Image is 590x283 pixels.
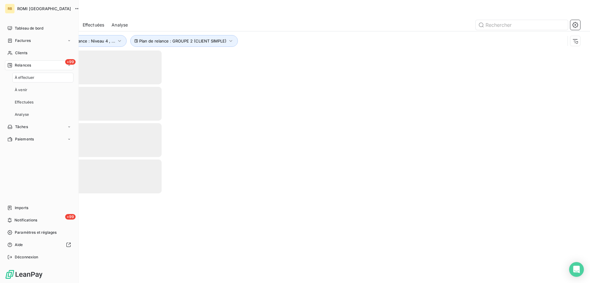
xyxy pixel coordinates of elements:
span: À venir [15,87,27,93]
span: Effectuées [15,99,34,105]
button: Plan de relance : GROUPE 2 (CLIENT SIMPLE) [130,35,238,47]
span: ROMI [GEOGRAPHIC_DATA] [17,6,71,11]
span: Effectuées [83,22,104,28]
span: +99 [65,214,76,220]
span: Factures [15,38,31,43]
span: Clients [15,50,27,56]
div: RB [5,4,15,14]
span: Analyse [112,22,128,28]
span: Paiements [15,136,34,142]
span: Analyse [15,112,29,117]
button: Niveau de relance : Niveau 4 , ... [44,35,127,47]
span: Paramètres et réglages [15,230,57,235]
span: Relances [15,63,31,68]
img: Logo LeanPay [5,269,43,279]
span: Plan de relance : GROUPE 2 (CLIENT SIMPLE) [139,38,226,43]
div: Open Intercom Messenger [569,262,584,277]
span: Niveau de relance : Niveau 4 , ... [53,38,115,43]
span: Imports [15,205,28,211]
a: Aide [5,240,73,250]
span: +99 [65,59,76,65]
span: À effectuer [15,75,35,80]
span: Notifications [14,217,37,223]
span: Tâches [15,124,28,130]
input: Rechercher [476,20,568,30]
span: Tableau de bord [15,26,43,31]
span: Déconnexion [15,254,38,260]
span: Aide [15,242,23,248]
